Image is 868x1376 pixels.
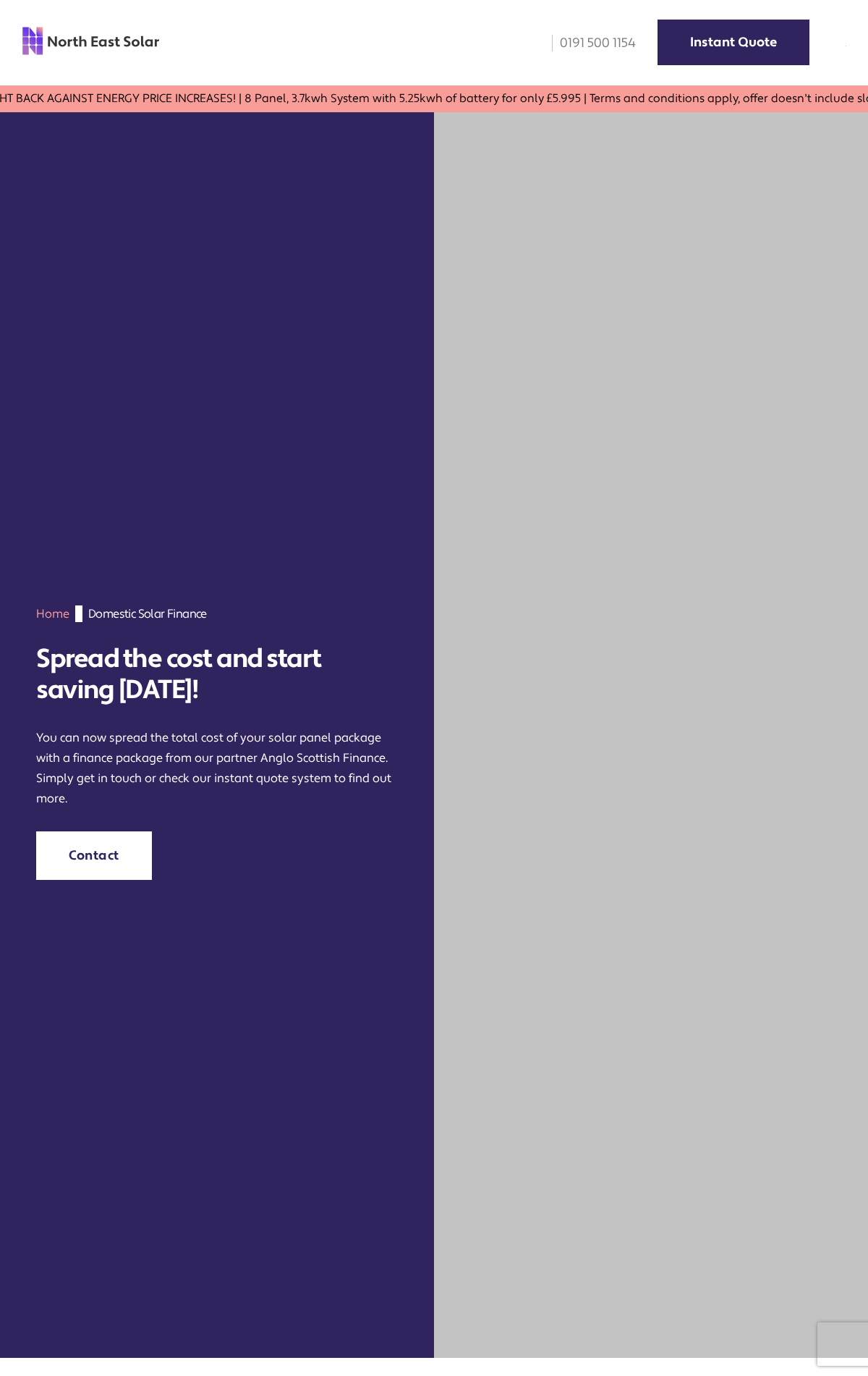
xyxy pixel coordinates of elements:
[36,606,69,621] a: Home
[36,831,152,880] a: Contact
[542,35,636,51] a: 0191 500 1154
[36,644,398,706] h1: Spread the cost and start saving [DATE]!
[88,605,207,622] span: Domestic Solar Finance
[75,605,82,622] img: gif;base64,R0lGODdhAQABAPAAAMPDwwAAACwAAAAAAQABAAACAkQBADs=
[22,26,160,56] img: north east solar logo
[36,728,398,809] p: You can now spread the total cost of your solar panel package with a finance package from our par...
[658,20,809,65] a: Instant Quote
[434,112,868,1358] img: solar
[552,35,553,51] img: phone icon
